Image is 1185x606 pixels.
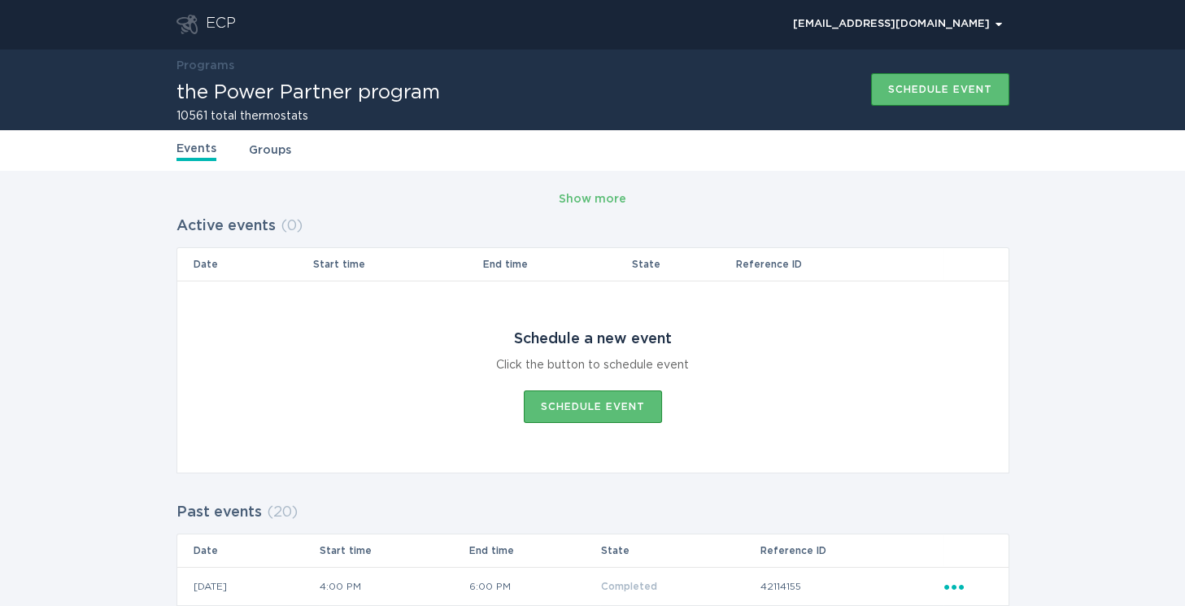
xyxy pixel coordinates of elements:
[177,248,1009,281] tr: Table Headers
[319,534,468,567] th: Start time
[760,567,943,606] td: 42114155
[786,12,1009,37] button: Open user account details
[631,248,735,281] th: State
[176,111,440,122] h2: 10561 total thermostats
[786,12,1009,37] div: Popover menu
[601,582,657,591] span: Completed
[177,567,319,606] td: [DATE]
[760,534,943,567] th: Reference ID
[281,219,303,233] span: ( 0 )
[176,15,198,34] button: Go to dashboard
[176,498,262,527] h2: Past events
[888,85,992,94] div: Schedule event
[206,15,236,34] div: ECP
[312,248,481,281] th: Start time
[496,356,689,374] div: Click the button to schedule event
[177,534,1009,567] tr: Table Headers
[524,390,662,423] button: Schedule event
[559,187,626,211] button: Show more
[177,567,1009,606] tr: e49d2b2f80c6433a863198280e136c9f
[735,248,943,281] th: Reference ID
[267,505,298,520] span: ( 20 )
[514,330,672,348] div: Schedule a new event
[177,248,313,281] th: Date
[177,534,319,567] th: Date
[468,534,600,567] th: End time
[176,211,276,241] h2: Active events
[871,73,1009,106] button: Schedule event
[319,567,468,606] td: 4:00 PM
[482,248,631,281] th: End time
[944,578,992,595] div: Popover menu
[176,83,440,102] h1: the Power Partner program
[468,567,600,606] td: 6:00 PM
[176,140,216,161] a: Events
[249,142,291,159] a: Groups
[559,190,626,208] div: Show more
[600,534,760,567] th: State
[176,60,234,72] a: Programs
[793,20,1002,29] div: [EMAIL_ADDRESS][DOMAIN_NAME]
[541,402,645,412] div: Schedule event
